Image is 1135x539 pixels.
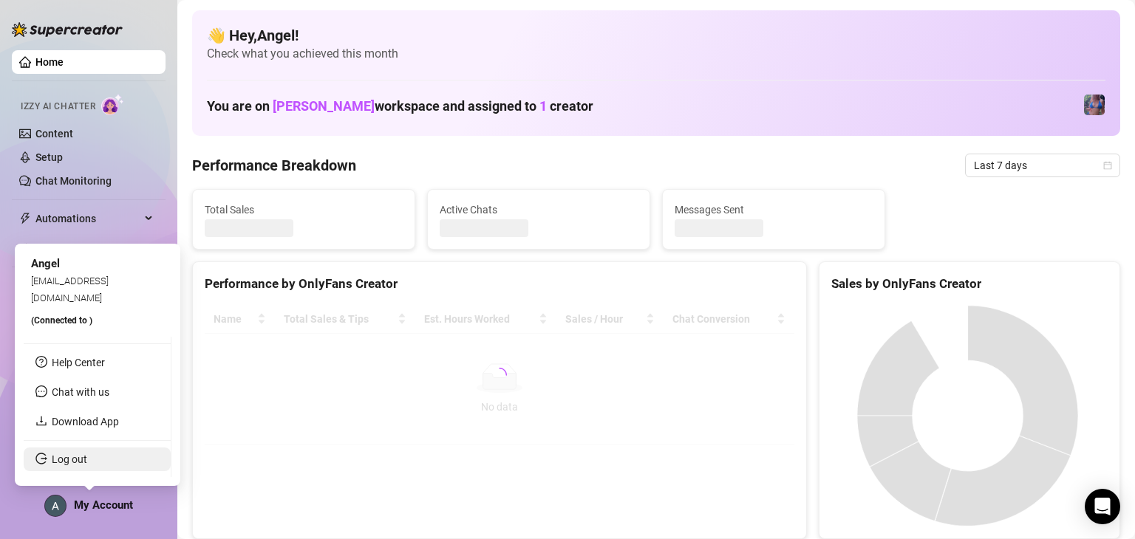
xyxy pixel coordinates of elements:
[489,365,510,385] span: loading
[45,495,66,516] img: ACg8ocIpWzLmD3A5hmkSZfBJcT14Fg8bFGaqbLo-Z0mqyYAWwTjPNSU=s96-c
[35,385,47,397] span: message
[440,202,638,218] span: Active Chats
[21,100,95,114] span: Izzy AI Chatter
[207,98,593,114] h1: You are on workspace and assigned to creator
[12,22,123,37] img: logo-BBDzfeDw.svg
[205,202,403,218] span: Total Sales
[52,386,109,398] span: Chat with us
[101,94,124,115] img: AI Chatter
[35,175,112,187] a: Chat Monitoring
[52,357,105,368] a: Help Center
[207,25,1105,46] h4: 👋 Hey, Angel !
[273,98,375,114] span: [PERSON_NAME]
[974,154,1111,176] span: Last 7 days
[1085,489,1120,524] div: Open Intercom Messenger
[207,46,1105,62] span: Check what you achieved this month
[31,275,109,303] span: [EMAIL_ADDRESS][DOMAIN_NAME]
[1103,161,1112,170] span: calendar
[52,416,119,428] a: Download App
[35,56,64,68] a: Home
[31,257,60,270] span: Angel
[35,236,140,260] span: Chat Copilot
[675,202,873,218] span: Messages Sent
[52,453,87,465] a: Log out
[205,274,794,294] div: Performance by OnlyFans Creator
[1084,95,1105,115] img: Jaylie
[192,155,356,176] h4: Performance Breakdown
[831,274,1108,294] div: Sales by OnlyFans Creator
[539,98,547,114] span: 1
[35,151,63,163] a: Setup
[24,447,171,471] li: Log out
[74,498,133,512] span: My Account
[35,128,73,140] a: Content
[19,213,31,224] span: thunderbolt
[31,315,92,326] span: (Connected to )
[35,207,140,230] span: Automations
